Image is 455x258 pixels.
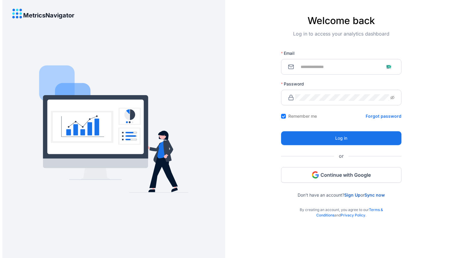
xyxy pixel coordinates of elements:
span: eye-invisible [390,95,395,100]
div: Don’t have an account? or [281,183,401,197]
span: Continue with Google [320,172,371,178]
input: Email [295,64,395,70]
input: Password [295,94,389,101]
span: Log in [335,135,347,141]
div: Log in to access your analytics dashboard [281,30,401,47]
a: Sign Up [344,192,361,197]
div: By creating an account, you agree to our and . [281,197,401,218]
a: Privacy Policy [341,213,365,217]
a: Sync now [364,192,385,197]
h4: Welcome back [281,15,401,26]
label: Password [281,81,308,87]
span: or [334,152,348,160]
button: Log in [281,131,401,145]
h4: MetricsNavigator [23,12,74,19]
label: Email [281,50,299,56]
span: Remember me [286,113,319,119]
button: Continue with Google [281,167,401,183]
a: Forgot password [366,113,401,119]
